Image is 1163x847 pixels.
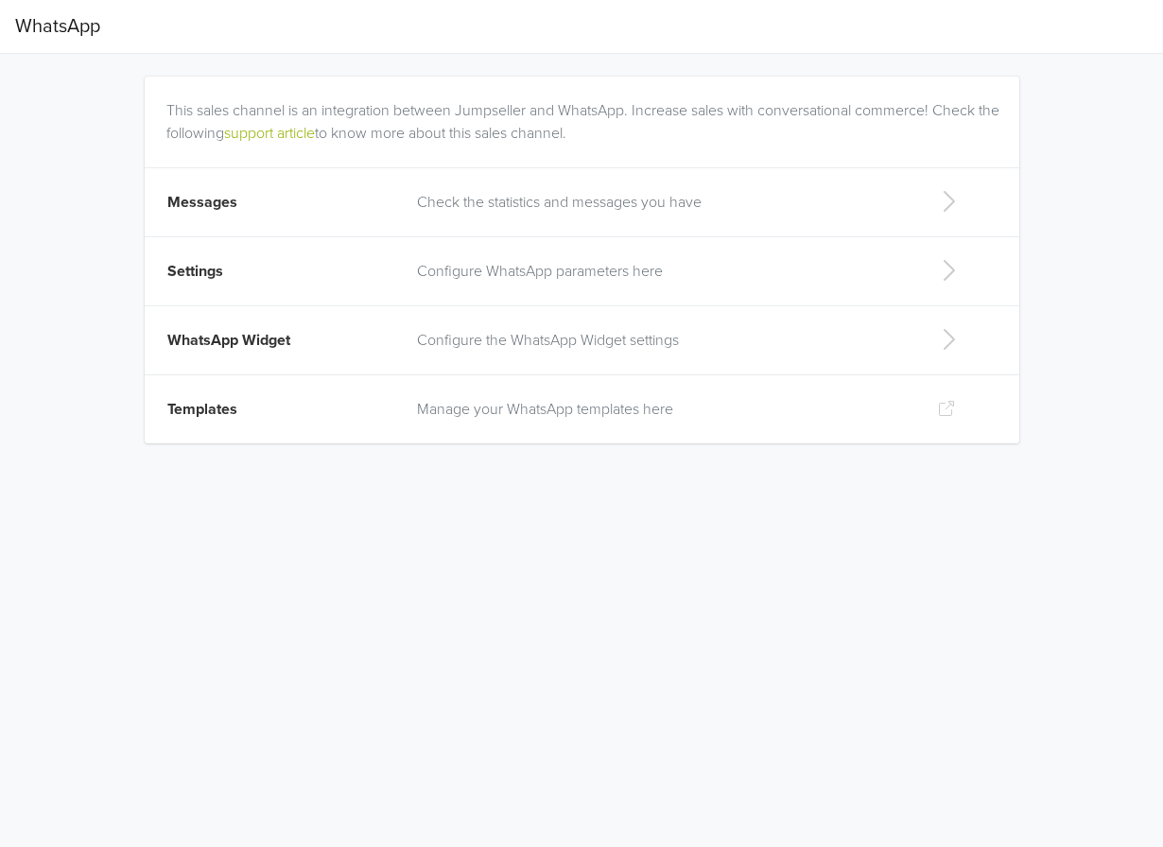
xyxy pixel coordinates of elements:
p: Manage your WhatsApp templates here [417,398,907,421]
p: Check the statistics and messages you have [417,191,907,214]
p: Configure WhatsApp parameters here [417,260,907,283]
a: to know more about this sales channel. [315,124,566,143]
div: This sales channel is an integration between Jumpseller and WhatsApp. Increase sales with convers... [166,77,1005,145]
p: Configure the WhatsApp Widget settings [417,329,907,352]
span: WhatsApp Widget [167,331,290,350]
span: Settings [167,262,223,281]
span: Messages [167,193,237,212]
a: support article [224,124,315,143]
span: Templates [167,400,237,419]
span: WhatsApp [15,8,100,45]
